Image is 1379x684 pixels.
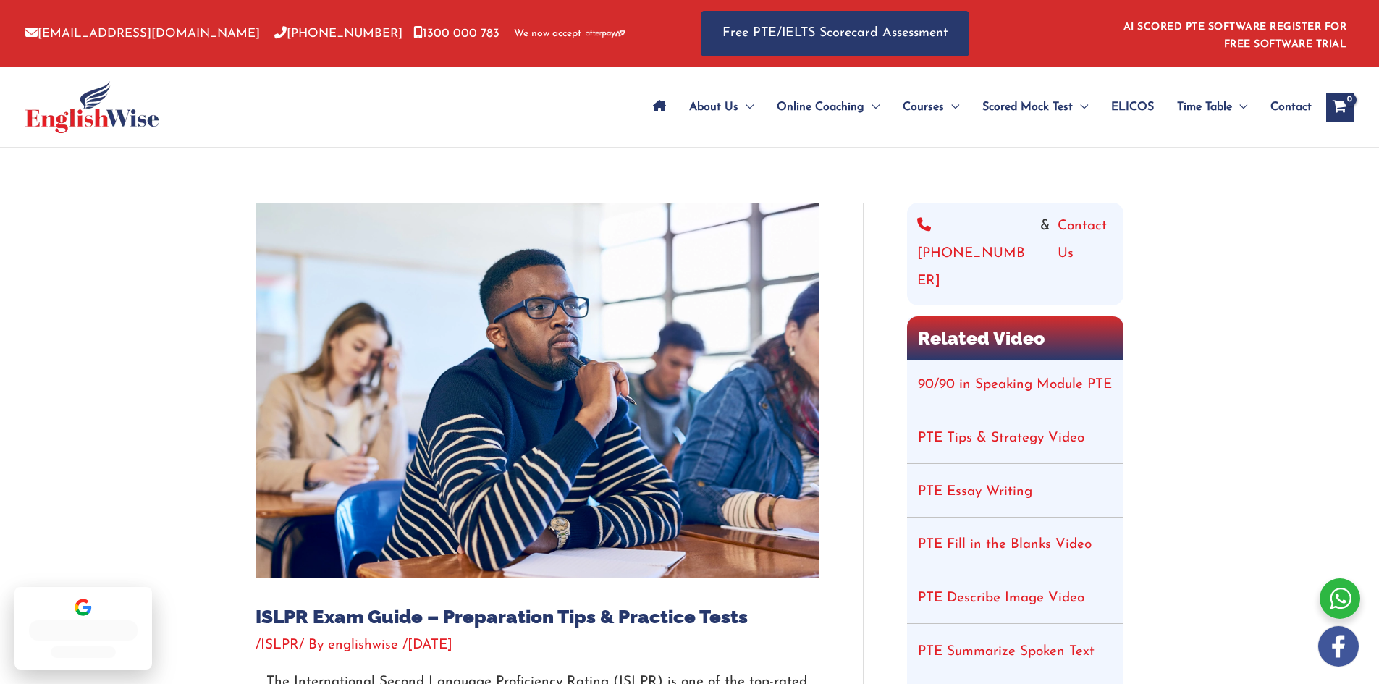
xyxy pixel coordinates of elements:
a: [PHONE_NUMBER] [274,28,402,40]
span: About Us [689,82,738,132]
span: englishwise [328,638,398,652]
a: ELICOS [1100,82,1165,132]
a: PTE Tips & Strategy Video [918,431,1084,445]
h1: ISLPR Exam Guide – Preparation Tips & Practice Tests [256,606,819,628]
a: PTE Describe Image Video [918,591,1084,605]
a: Contact [1259,82,1312,132]
span: [DATE] [408,638,452,652]
a: About UsMenu Toggle [678,82,765,132]
aside: Header Widget 1 [1115,10,1354,57]
a: PTE Summarize Spoken Text [918,645,1095,659]
a: CoursesMenu Toggle [891,82,971,132]
div: & [917,213,1113,295]
h2: Related Video [907,316,1123,360]
span: Scored Mock Test [982,82,1073,132]
span: Online Coaching [777,82,864,132]
span: Menu Toggle [864,82,880,132]
span: Courses [903,82,944,132]
nav: Site Navigation: Main Menu [641,82,1312,132]
a: 90/90 in Speaking Module PTE [918,378,1112,392]
span: Menu Toggle [1073,82,1088,132]
a: PTE Essay Writing [918,485,1032,499]
span: Menu Toggle [944,82,959,132]
span: Contact [1270,82,1312,132]
a: Online CoachingMenu Toggle [765,82,891,132]
img: cropped-ew-logo [25,81,159,133]
span: ELICOS [1111,82,1154,132]
a: Scored Mock TestMenu Toggle [971,82,1100,132]
a: Time TableMenu Toggle [1165,82,1259,132]
span: Menu Toggle [738,82,754,132]
span: Time Table [1177,82,1232,132]
a: 1300 000 783 [413,28,499,40]
a: View Shopping Cart, empty [1326,93,1354,122]
a: englishwise [328,638,402,652]
a: AI SCORED PTE SOFTWARE REGISTER FOR FREE SOFTWARE TRIAL [1123,22,1347,50]
a: ISLPR [261,638,299,652]
span: Menu Toggle [1232,82,1247,132]
a: Contact Us [1058,213,1113,295]
div: / / By / [256,636,819,656]
a: PTE Fill in the Blanks Video [918,538,1092,552]
img: white-facebook.png [1318,626,1359,667]
a: [EMAIL_ADDRESS][DOMAIN_NAME] [25,28,260,40]
img: Afterpay-Logo [586,30,625,38]
a: Free PTE/IELTS Scorecard Assessment [701,11,969,56]
a: [PHONE_NUMBER] [917,213,1033,295]
span: We now accept [514,27,581,41]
